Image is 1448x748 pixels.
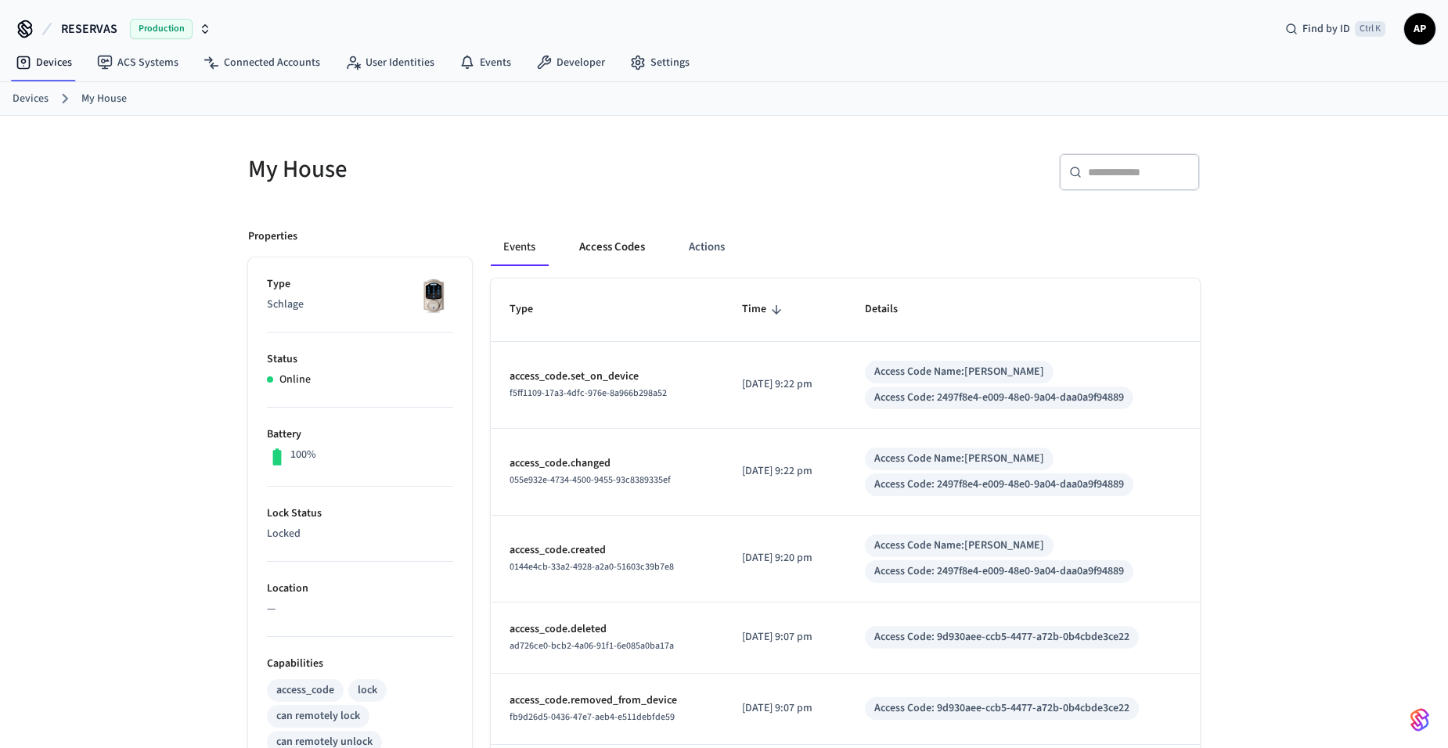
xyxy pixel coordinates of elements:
[3,49,85,77] a: Devices
[742,550,827,566] p: [DATE] 9:20 pm
[276,682,334,699] div: access_code
[267,276,453,293] p: Type
[874,563,1124,580] div: Access Code: 2497f8e4-e009-48e0-9a04-daa0a9f94889
[865,297,918,322] span: Details
[510,297,553,322] span: Type
[61,20,117,38] span: RESERVAS
[1273,15,1398,43] div: Find by IDCtrl K
[742,463,827,480] p: [DATE] 9:22 pm
[1302,21,1350,37] span: Find by ID
[742,629,827,646] p: [DATE] 9:07 pm
[267,505,453,522] p: Lock Status
[81,91,127,107] a: My House
[1355,21,1385,37] span: Ctrl K
[248,153,715,185] h5: My House
[333,49,447,77] a: User Identities
[874,538,1044,554] div: Access Code Name: [PERSON_NAME]
[279,372,311,388] p: Online
[1410,707,1429,732] img: SeamLogoGradient.69752ec5.svg
[742,297,787,322] span: Time
[191,49,333,77] a: Connected Accounts
[248,228,297,245] p: Properties
[510,542,704,559] p: access_code.created
[874,476,1124,493] div: Access Code: 2497f8e4-e009-48e0-9a04-daa0a9f94889
[358,682,377,699] div: lock
[874,364,1044,380] div: Access Code Name: [PERSON_NAME]
[267,601,453,617] p: —
[267,351,453,368] p: Status
[510,692,704,709] p: access_code.removed_from_device
[447,49,524,77] a: Events
[874,700,1129,717] div: Access Code: 9d930aee-ccb5-4477-a72b-0b4cbde3ce22
[742,376,827,393] p: [DATE] 9:22 pm
[414,276,453,315] img: Schlage Sense Smart Deadbolt with Camelot Trim, Front
[510,473,671,487] span: 055e932e-4734-4500-9455-93c8389335ef
[618,49,702,77] a: Settings
[267,581,453,597] p: Location
[510,621,704,638] p: access_code.deleted
[524,49,618,77] a: Developer
[510,369,704,385] p: access_code.set_on_device
[510,710,675,724] span: fb9d26d5-0436-47e7-aeb4-e511debfde59
[491,228,1200,266] div: ant example
[510,639,674,653] span: ad726ce0-bcb2-4a06-91f1-6e085a0ba17a
[267,526,453,542] p: Locked
[1404,13,1435,45] button: AP
[874,629,1129,646] div: Access Code: 9d930aee-ccb5-4477-a72b-0b4cbde3ce22
[874,451,1044,467] div: Access Code Name: [PERSON_NAME]
[13,91,49,107] a: Devices
[510,387,667,400] span: f5ff1109-17a3-4dfc-976e-8a966b298a52
[290,447,316,463] p: 100%
[1406,15,1434,43] span: AP
[491,228,548,266] button: Events
[510,560,674,574] span: 0144e4cb-33a2-4928-a2a0-51603c39b7e8
[676,228,737,266] button: Actions
[267,297,453,313] p: Schlage
[567,228,657,266] button: Access Codes
[510,455,704,472] p: access_code.changed
[267,656,453,672] p: Capabilities
[130,19,193,39] span: Production
[267,426,453,443] p: Battery
[742,700,827,717] p: [DATE] 9:07 pm
[276,708,360,725] div: can remotely lock
[874,390,1124,406] div: Access Code: 2497f8e4-e009-48e0-9a04-daa0a9f94889
[85,49,191,77] a: ACS Systems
